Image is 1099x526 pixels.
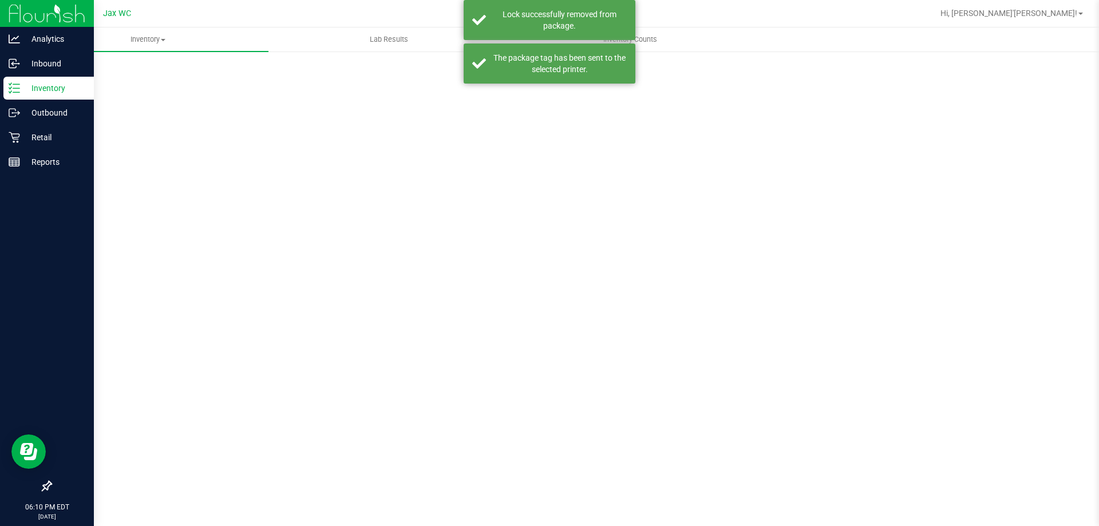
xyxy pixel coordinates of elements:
p: Inventory [20,81,89,95]
p: Reports [20,155,89,169]
p: [DATE] [5,512,89,521]
p: 06:10 PM EDT [5,502,89,512]
inline-svg: Retail [9,132,20,143]
div: Lock successfully removed from package. [492,9,627,31]
inline-svg: Inbound [9,58,20,69]
span: Hi, [PERSON_NAME]'[PERSON_NAME]! [940,9,1077,18]
inline-svg: Inventory [9,82,20,94]
inline-svg: Analytics [9,33,20,45]
a: Inventory [27,27,268,52]
a: Lab Results [268,27,509,52]
div: The package tag has been sent to the selected printer. [492,52,627,75]
span: Inventory [27,34,268,45]
inline-svg: Reports [9,156,20,168]
span: Lab Results [354,34,424,45]
inline-svg: Outbound [9,107,20,118]
p: Inbound [20,57,89,70]
p: Analytics [20,32,89,46]
span: Jax WC [103,9,131,18]
p: Retail [20,130,89,144]
p: Outbound [20,106,89,120]
iframe: Resource center [11,434,46,469]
